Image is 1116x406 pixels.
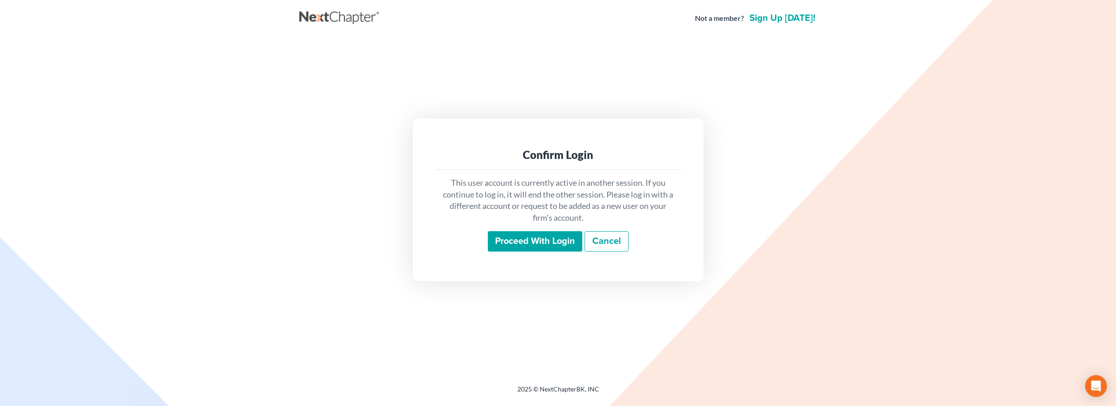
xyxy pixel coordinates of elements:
input: Proceed with login [488,231,582,252]
p: This user account is currently active in another session. If you continue to log in, it will end ... [442,177,675,224]
a: Cancel [585,231,629,252]
div: Confirm Login [442,148,675,162]
div: 2025 © NextChapterBK, INC [299,385,817,401]
div: Open Intercom Messenger [1085,375,1107,397]
strong: Not a member? [695,13,744,24]
a: Sign up [DATE]! [748,14,817,23]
